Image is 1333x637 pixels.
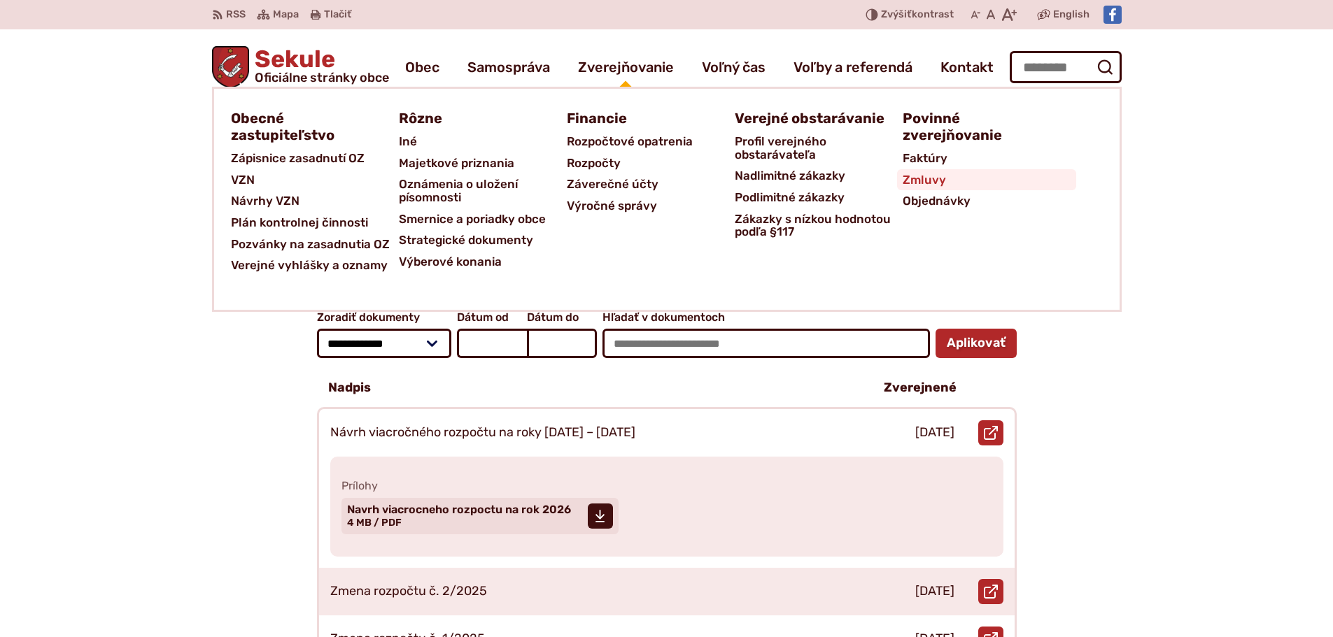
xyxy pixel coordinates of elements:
span: RSS [226,6,246,23]
a: Faktúry [903,148,1071,169]
input: Dátum od [457,329,527,358]
span: 4 MB / PDF [347,517,402,529]
span: Nadlimitné zákazky [735,165,845,187]
a: Rôzne [399,106,550,131]
a: Profil verejného obstarávateľa [735,131,903,165]
a: Oznámenia o uložení písomnosti [399,173,567,208]
a: Financie [567,106,718,131]
span: Rozpočty [567,152,621,174]
span: Objednávky [903,190,971,212]
a: Povinné zverejňovanie [903,106,1054,148]
a: Zápisnice zasadnutí OZ [231,148,399,169]
span: Oficiálne stránky obce [255,71,389,84]
p: [DATE] [915,584,954,599]
span: English [1053,6,1089,23]
a: Iné [399,131,567,152]
span: Majetkové priznania [399,152,514,174]
a: English [1050,6,1092,23]
span: VZN [231,169,255,191]
a: Návrhy VZN [231,190,399,212]
a: Smernice a poriadky obce [399,208,567,230]
span: Strategické dokumenty [399,229,533,251]
span: Smernice a poriadky obce [399,208,546,230]
a: Záverečné účty [567,173,735,195]
p: Nadpis [328,380,371,396]
a: Výberové konania [399,251,567,273]
span: Zvýšiť [881,8,912,20]
a: Kontakt [940,48,994,87]
span: Výročné správy [567,195,657,217]
span: Prílohy [341,479,992,492]
span: Verejné obstarávanie [735,106,884,131]
p: [DATE] [915,425,954,441]
a: Plán kontrolnej činnosti [231,212,399,234]
img: Prejsť na domovskú stránku [212,46,250,88]
p: Zmena rozpočtu č. 2/2025 [330,584,487,599]
a: Navrh viacrocneho rozpoctu na rok 2026 4 MB / PDF [341,498,619,534]
p: Zverejnené [884,380,957,396]
span: Rozpočtové opatrenia [567,131,693,152]
span: Výberové konania [399,251,502,273]
a: Zverejňovanie [578,48,674,87]
span: Sekule [249,48,389,84]
span: Tlačiť [324,9,351,21]
input: Dátum do [527,329,597,358]
span: Zápisnice zasadnutí OZ [231,148,365,169]
a: Objednávky [903,190,1071,212]
a: Obec [405,48,439,87]
span: Faktúry [903,148,947,169]
span: Iné [399,131,417,152]
p: Návrh viacročného rozpočtu na roky [DATE] – [DATE] [330,425,635,441]
a: Zákazky s nízkou hodnotou podľa §117 [735,208,903,243]
span: Dátum do [527,311,597,324]
a: Obecné zastupiteľstvo [231,106,382,148]
a: Verejné obstarávanie [735,106,886,131]
a: Rozpočtové opatrenia [567,131,735,152]
a: Nadlimitné zákazky [735,165,903,187]
a: Voľby a referendá [794,48,912,87]
a: Podlimitné zákazky [735,187,903,208]
span: Navrh viacrocneho rozpoctu na rok 2026 [347,504,571,515]
span: Návrhy VZN [231,190,299,212]
a: Strategické dokumenty [399,229,567,251]
a: Výročné správy [567,195,735,217]
a: Majetkové priznania [399,152,567,174]
img: Prejsť na Facebook stránku [1103,6,1122,24]
span: Záverečné účty [567,173,658,195]
span: Podlimitné zákazky [735,187,845,208]
a: Zmluvy [903,169,1071,191]
span: Pozvánky na zasadnutia OZ [231,234,390,255]
input: Hľadať v dokumentoch [602,329,929,358]
span: Zmluvy [903,169,946,191]
a: Rozpočty [567,152,735,174]
a: VZN [231,169,399,191]
span: Financie [567,106,627,131]
span: Rôzne [399,106,442,131]
a: Pozvánky na zasadnutia OZ [231,234,399,255]
a: Samospráva [467,48,550,87]
span: Verejné vyhlášky a oznamy [231,255,388,276]
span: Mapa [273,6,299,23]
a: Verejné vyhlášky a oznamy [231,255,399,276]
select: Zoradiť dokumenty [317,329,452,358]
button: Aplikovať [936,329,1017,358]
span: Zoradiť dokumenty [317,311,452,324]
span: Dátum od [457,311,527,324]
span: Hľadať v dokumentoch [602,311,929,324]
a: Voľný čas [702,48,766,87]
span: Plán kontrolnej činnosti [231,212,368,234]
a: Logo Sekule, prejsť na domovskú stránku. [212,46,390,88]
span: kontrast [881,9,954,21]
